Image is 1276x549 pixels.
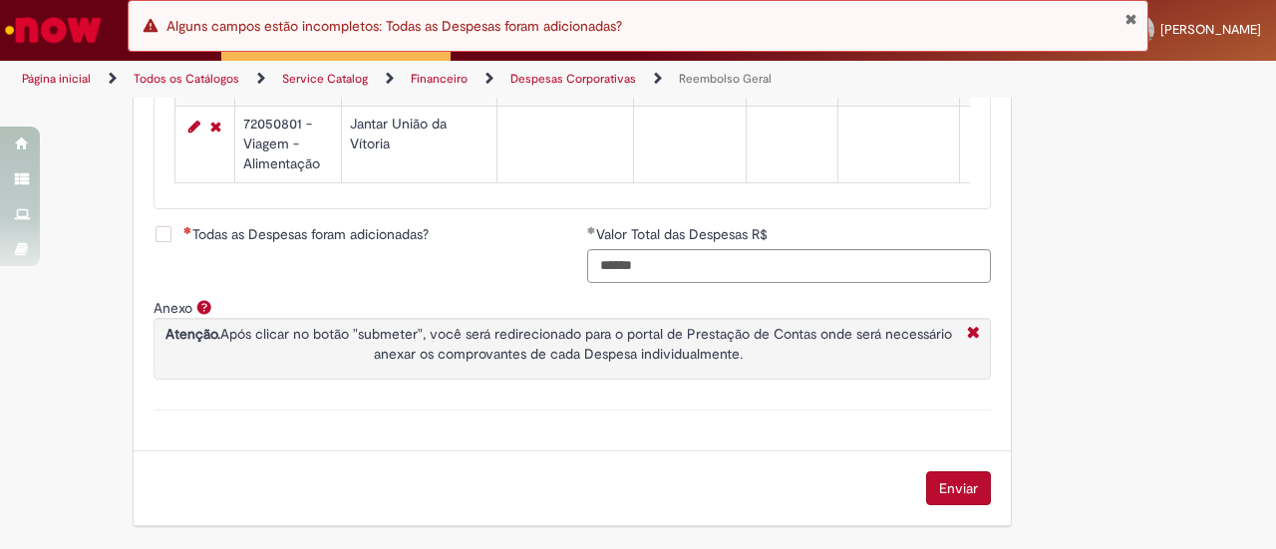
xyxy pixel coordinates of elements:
ul: Trilhas de página [15,61,835,98]
a: Reembolso Geral [679,71,772,87]
span: [PERSON_NAME] [1160,21,1261,38]
span: Todas as Despesas foram adicionadas? [183,224,429,244]
span: Alguns campos estão incompletos: Todas as Despesas foram adicionadas? [166,17,622,35]
span: Necessários [183,226,192,234]
span: Obrigatório Preenchido [587,226,596,234]
span: Valor Total das Despesas R$ [596,225,772,243]
strong: Atenção. [165,325,220,343]
label: Anexo [154,299,192,317]
td: Jantar União da Vítoria [341,106,496,182]
span: Ajuda para Anexo [192,299,216,315]
td: 72050801 - Viagem - Alimentação [234,106,341,182]
a: Página inicial [22,71,91,87]
a: Service Catalog [282,71,368,87]
a: Financeiro [411,71,468,87]
p: Após clicar no botão "submeter", você será redirecionado para o portal de Prestação de Contas ond... [159,324,957,364]
button: Enviar [926,471,991,505]
a: Todos os Catálogos [134,71,239,87]
a: Editar Linha 2 [183,115,205,138]
button: Fechar Notificação [1124,11,1137,27]
i: Fechar More information Por anexo [962,324,985,345]
img: ServiceNow [2,10,105,50]
a: Despesas Corporativas [510,71,636,87]
input: Valor Total das Despesas R$ [587,249,991,283]
a: Remover linha 2 [205,115,226,138]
